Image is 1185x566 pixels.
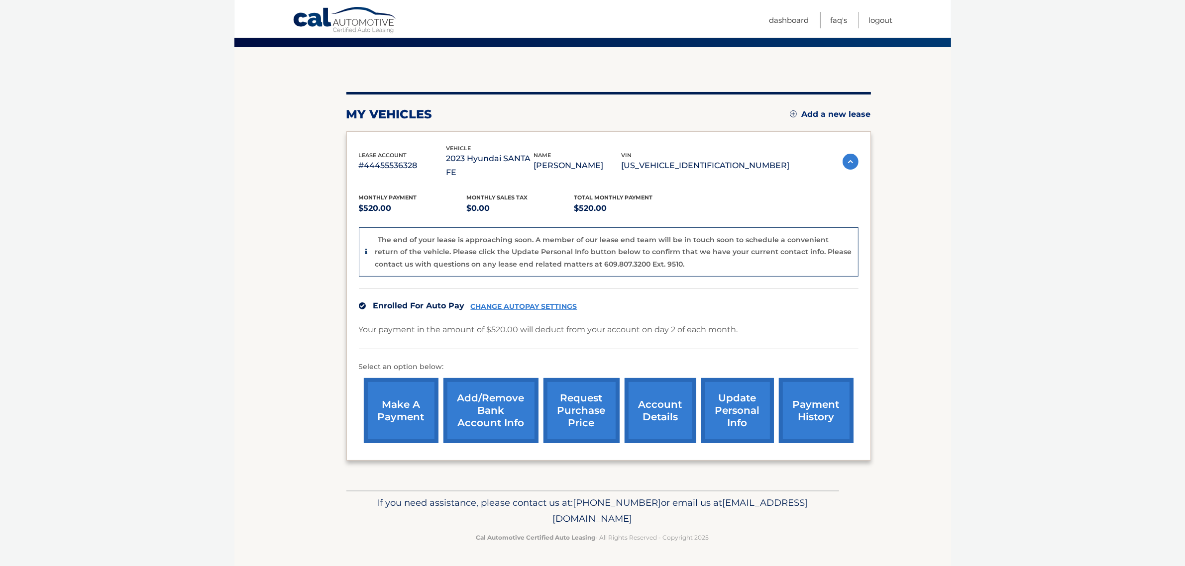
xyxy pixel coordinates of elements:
[573,497,661,508] span: [PHONE_NUMBER]
[843,154,859,170] img: accordion-active.svg
[346,107,432,122] h2: my vehicles
[869,12,893,28] a: Logout
[534,159,622,173] p: [PERSON_NAME]
[373,301,465,310] span: Enrolled For Auto Pay
[359,152,407,159] span: lease account
[364,378,438,443] a: make a payment
[534,152,551,159] span: name
[622,152,632,159] span: vin
[359,159,446,173] p: #44455536328
[622,159,790,173] p: [US_VEHICLE_IDENTIFICATION_NUMBER]
[574,201,682,215] p: $520.00
[831,12,848,28] a: FAQ's
[446,145,471,152] span: vehicle
[769,12,809,28] a: Dashboard
[471,302,577,311] a: CHANGE AUTOPAY SETTINGS
[353,532,833,543] p: - All Rights Reserved - Copyright 2025
[543,378,620,443] a: request purchase price
[553,497,808,524] span: [EMAIL_ADDRESS][DOMAIN_NAME]
[790,110,797,117] img: add.svg
[446,152,534,180] p: 2023 Hyundai SANTA FE
[359,194,417,201] span: Monthly Payment
[466,201,574,215] p: $0.00
[375,235,852,269] p: The end of your lease is approaching soon. A member of our lease end team will be in touch soon t...
[359,201,467,215] p: $520.00
[359,361,859,373] p: Select an option below:
[293,6,397,35] a: Cal Automotive
[353,495,833,527] p: If you need assistance, please contact us at: or email us at
[443,378,539,443] a: Add/Remove bank account info
[701,378,774,443] a: update personal info
[574,194,653,201] span: Total Monthly Payment
[359,302,366,309] img: check.svg
[359,323,738,337] p: Your payment in the amount of $520.00 will deduct from your account on day 2 of each month.
[779,378,854,443] a: payment history
[476,534,596,541] strong: Cal Automotive Certified Auto Leasing
[466,194,528,201] span: Monthly sales Tax
[625,378,696,443] a: account details
[790,109,871,119] a: Add a new lease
